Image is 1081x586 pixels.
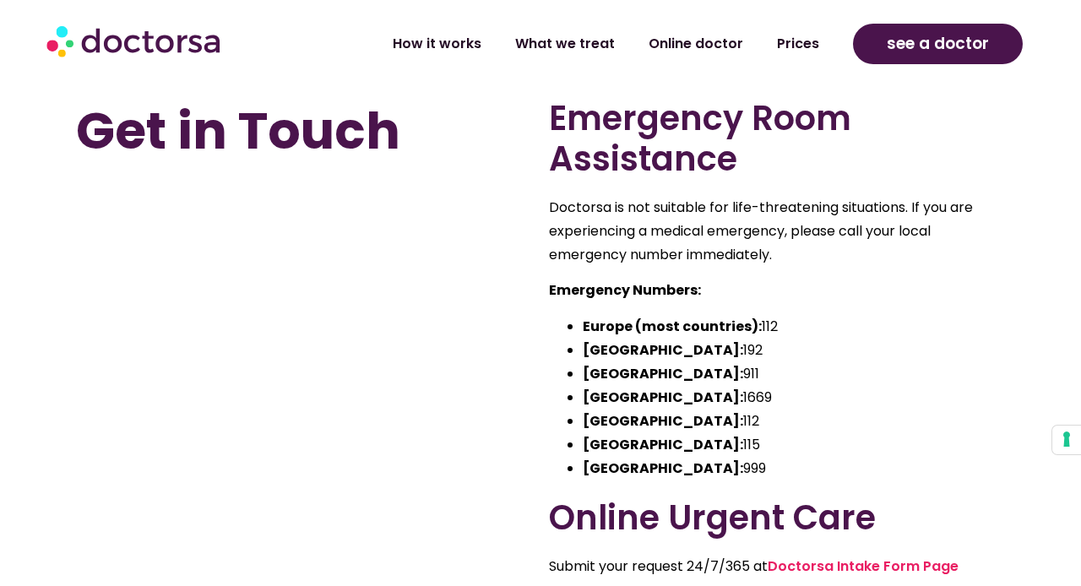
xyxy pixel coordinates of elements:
a: see a doctor [853,24,1023,64]
span: see a doctor [887,30,989,57]
strong: Europe (most countries): [583,317,762,336]
li: 999 [583,457,1005,480]
a: Prices [760,24,836,63]
strong: [GEOGRAPHIC_DATA]: [583,458,743,478]
li: 115 [583,433,1005,457]
a: What we treat [498,24,632,63]
nav: Menu [290,24,835,63]
strong: Emergency Numbers: [549,280,701,300]
p: Doctorsa is not suitable for life-threatening situations. If you are experiencing a medical emerg... [549,196,1005,267]
a: How it works [376,24,498,63]
h2: Emergency Room Assistance [549,98,1005,179]
li: 112 [583,410,1005,433]
li: 911 [583,362,1005,386]
strong: [GEOGRAPHIC_DATA]: [583,411,743,431]
strong: [GEOGRAPHIC_DATA]: [583,435,743,454]
li: 112 [583,315,1005,339]
a: Doctorsa Intake Form Page [768,556,959,576]
button: Your consent preferences for tracking technologies [1052,426,1081,454]
h2: Online Urgent Care [549,497,1005,538]
a: Online doctor [632,24,760,63]
strong: [GEOGRAPHIC_DATA]: [583,340,743,360]
h1: Get in Touch [76,98,532,164]
li: 1669 [583,386,1005,410]
strong: [GEOGRAPHIC_DATA]: [583,388,743,407]
p: Submit your request 24/7/365 at [549,555,1005,578]
strong: [GEOGRAPHIC_DATA]: [583,364,743,383]
li: 192 [583,339,1005,362]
